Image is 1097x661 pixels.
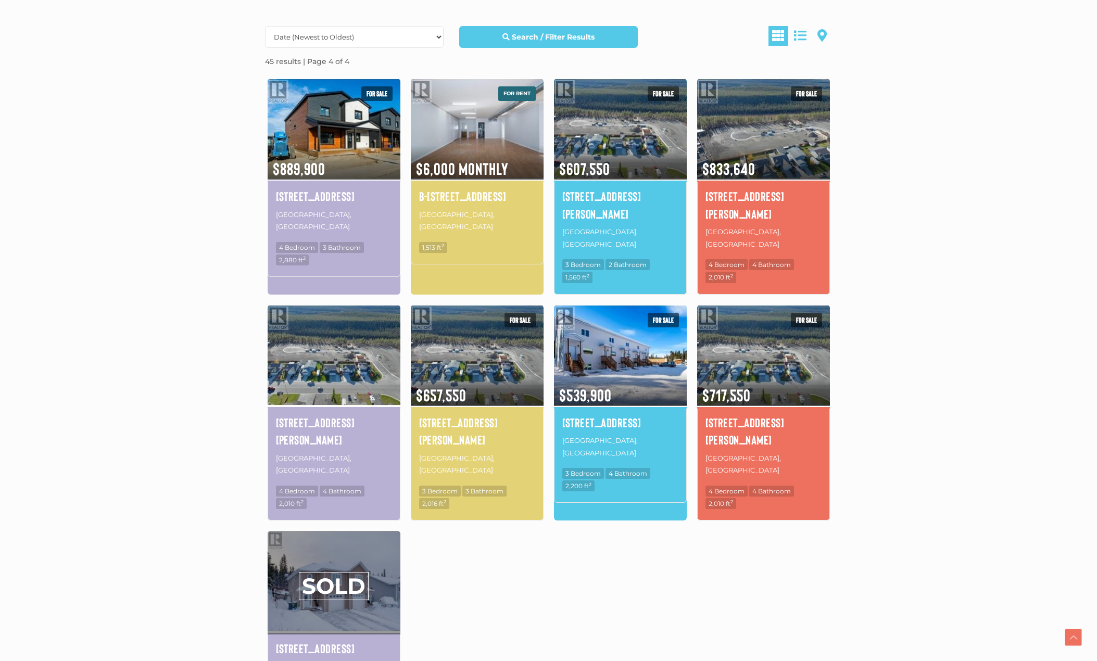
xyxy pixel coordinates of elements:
span: For sale [791,313,822,327]
span: 4 Bathroom [749,259,794,270]
img: 24 BERYL PLACE, Whitehorse, Yukon [554,77,687,181]
sup: 2 [589,481,591,487]
span: 2,016 ft [419,498,449,509]
span: 4 Bedroom [705,486,748,497]
span: 3 Bathroom [320,242,364,253]
strong: Search / Filter Results [512,32,595,42]
a: [STREET_ADDRESS][PERSON_NAME] [562,187,678,222]
span: 2 Bathroom [606,259,650,270]
span: 4 Bathroom [749,486,794,497]
span: 2,010 ft [705,272,736,283]
span: 3 Bedroom [419,486,461,497]
span: For sale [505,313,536,327]
span: $6,000 Monthly [411,145,544,180]
span: 4 Bathroom [320,486,364,497]
span: 4 Bedroom [276,242,318,253]
span: $607,550 [554,145,687,180]
span: 3 Bedroom [562,259,604,270]
span: 2,200 ft [562,480,595,491]
sup: 2 [303,255,306,261]
sup: 2 [442,243,444,248]
a: B-[STREET_ADDRESS] [419,187,535,205]
span: SOLD [299,572,369,600]
span: For sale [791,86,822,101]
a: [STREET_ADDRESS][PERSON_NAME] [276,414,392,449]
sup: 2 [444,499,446,504]
span: 1,560 ft [562,272,592,283]
img: 38 BERYL PLACE, Whitehorse, Yukon [697,77,830,181]
span: 2,010 ft [705,498,736,509]
span: $833,640 [697,145,830,180]
p: [GEOGRAPHIC_DATA], [GEOGRAPHIC_DATA] [562,434,678,460]
span: 3 Bathroom [462,486,507,497]
p: [GEOGRAPHIC_DATA], [GEOGRAPHIC_DATA] [705,225,822,251]
img: 134-18 AZURE ROAD, Whitehorse, Yukon [554,303,687,407]
span: 4 Bedroom [276,486,318,497]
a: [STREET_ADDRESS][PERSON_NAME] [705,414,822,449]
p: [GEOGRAPHIC_DATA], [GEOGRAPHIC_DATA] [705,451,822,478]
p: [GEOGRAPHIC_DATA], [GEOGRAPHIC_DATA] [276,451,392,478]
a: Search / Filter Results [459,26,638,48]
strong: 45 results | Page 4 of 4 [265,57,349,66]
span: 3 Bedroom [562,468,604,479]
p: [GEOGRAPHIC_DATA], [GEOGRAPHIC_DATA] [276,208,392,234]
p: [GEOGRAPHIC_DATA], [GEOGRAPHIC_DATA] [562,225,678,251]
span: For rent [498,86,536,101]
span: For sale [361,86,393,101]
span: For sale [648,313,679,327]
span: $657,550 [411,372,544,406]
sup: 2 [301,499,304,504]
span: 4 Bedroom [705,259,748,270]
p: [GEOGRAPHIC_DATA], [GEOGRAPHIC_DATA] [419,208,535,234]
sup: 2 [730,499,733,504]
span: $889,900 [268,145,400,180]
span: 4 Bathroom [606,468,650,479]
img: 33 WYVERN AVENUE, Whitehorse, Yukon [268,77,400,181]
span: 1,513 ft [419,242,447,253]
sup: 2 [730,273,733,278]
span: 2,010 ft [276,498,307,509]
a: [STREET_ADDRESS][PERSON_NAME] [419,414,535,449]
span: $717,550 [697,372,830,406]
p: [GEOGRAPHIC_DATA], [GEOGRAPHIC_DATA] [419,451,535,478]
a: [STREET_ADDRESS] [276,640,392,657]
a: [STREET_ADDRESS] [276,187,392,205]
span: 2,880 ft [276,255,309,265]
img: 28 BERYL PLACE, Whitehorse, Yukon [268,303,400,407]
span: $539,900 [554,372,687,406]
img: B-171 INDUSTRIAL ROAD, Whitehorse, Yukon [411,77,544,181]
a: [STREET_ADDRESS][PERSON_NAME] [705,187,822,222]
a: [STREET_ADDRESS] [562,414,678,431]
img: 22 BERYL PLACE, Whitehorse, Yukon [411,303,544,407]
img: 26 BERYL PLACE, Whitehorse, Yukon [697,303,830,407]
span: For sale [648,86,679,101]
sup: 2 [587,273,589,278]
